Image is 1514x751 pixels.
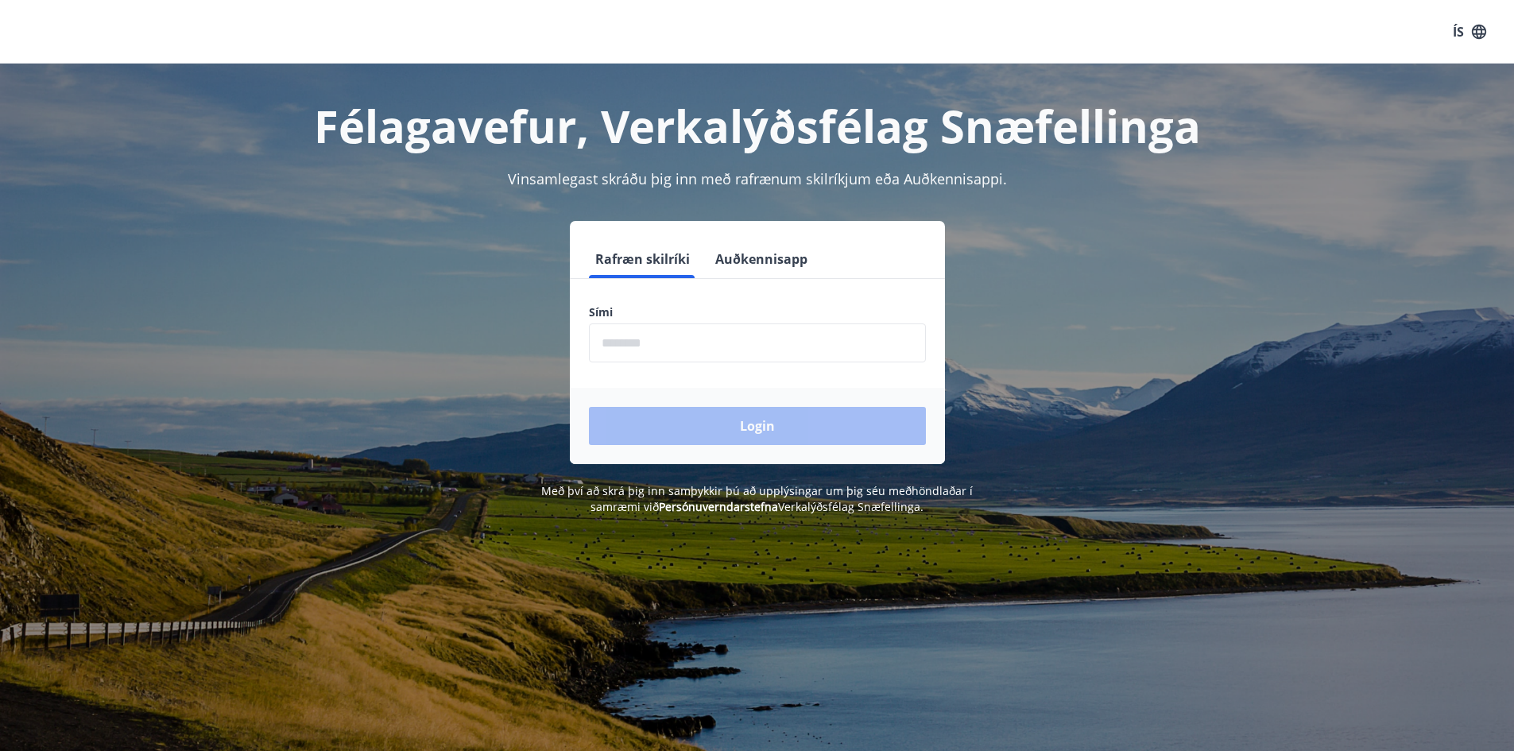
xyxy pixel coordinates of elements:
span: Með því að skrá þig inn samþykkir þú að upplýsingar um þig séu meðhöndlaðar í samræmi við Verkalý... [541,483,973,514]
button: ÍS [1444,17,1495,46]
span: Vinsamlegast skráðu þig inn með rafrænum skilríkjum eða Auðkennisappi. [508,169,1007,188]
label: Sími [589,304,926,320]
button: Rafræn skilríki [589,240,696,278]
h1: Félagavefur, Verkalýðsfélag Snæfellinga [204,95,1311,156]
a: Persónuverndarstefna [659,499,778,514]
button: Auðkennisapp [709,240,814,278]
